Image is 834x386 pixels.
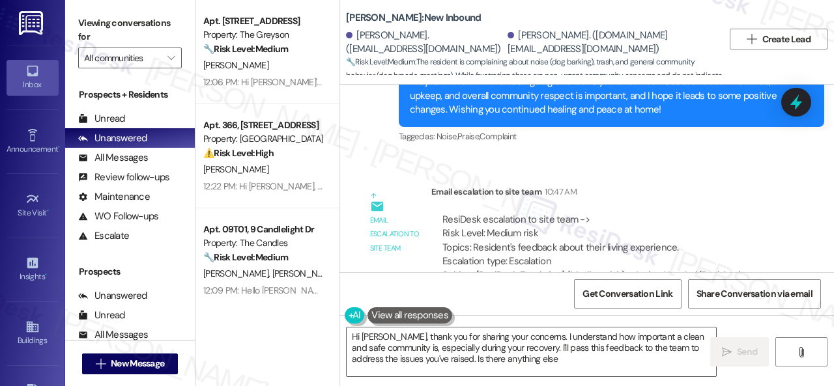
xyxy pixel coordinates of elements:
[203,132,324,146] div: Property: [GEOGRAPHIC_DATA]
[78,112,125,126] div: Unread
[78,13,182,48] label: Viewing conversations for
[78,309,125,322] div: Unread
[45,270,47,279] span: •
[78,151,148,165] div: All Messages
[541,185,577,199] div: 10:47 AM
[203,28,324,42] div: Property: The Greyson
[437,131,457,142] span: Noise ,
[203,163,268,175] span: [PERSON_NAME]
[203,59,268,71] span: [PERSON_NAME]
[82,353,179,374] button: New Message
[47,206,49,215] span: •
[508,29,713,57] div: [PERSON_NAME]. ([DOMAIN_NAME][EMAIL_ADDRESS][DOMAIN_NAME])
[7,252,59,287] a: Insights •
[203,43,288,55] strong: 🔧 Risk Level: Medium
[762,33,811,46] span: Create Lead
[78,171,169,184] div: Review follow-ups
[370,214,421,255] div: Email escalation to site team
[697,287,812,301] span: Share Conversation via email
[346,29,504,57] div: [PERSON_NAME]. ([EMAIL_ADDRESS][DOMAIN_NAME])
[399,127,824,146] div: Tagged as:
[457,131,480,142] span: Praise ,
[84,48,161,68] input: All communities
[747,34,756,44] i: 
[78,328,148,342] div: All Messages
[347,327,716,376] textarea: Hi [PERSON_NAME], thank you for sharing your concerns. I understand how important a clean and saf...
[19,11,46,35] img: ResiDesk Logo
[96,359,106,369] i: 
[203,223,324,236] div: Apt. 09T01, 9 Candlelight Dr
[346,57,415,67] strong: 🔧 Risk Level: Medium
[203,268,272,279] span: [PERSON_NAME]
[442,213,773,269] div: ResiDesk escalation to site team -> Risk Level: Medium risk Topics: Resident's feedback about the...
[480,131,516,142] span: Complaint
[58,143,60,152] span: •
[65,88,195,102] div: Prospects + Residents
[7,316,59,351] a: Buildings
[737,345,757,359] span: Send
[346,11,481,25] b: [PERSON_NAME]: New Inbound
[442,269,773,310] div: Subject: [ResiDesk Escalation] (Medium risk) - Action Needed (Resident's feedback about their liv...
[574,279,681,309] button: Get Conversation Link
[688,279,821,309] button: Share Conversation via email
[78,190,150,204] div: Maintenance
[203,147,274,159] strong: ⚠️ Risk Level: High
[582,287,672,301] span: Get Conversation Link
[730,29,827,49] button: Create Lead
[203,14,324,28] div: Apt. [STREET_ADDRESS]
[7,60,59,95] a: Inbox
[111,357,164,370] span: New Message
[78,210,158,223] div: WO Follow-ups
[272,268,338,279] span: [PERSON_NAME]
[431,185,784,203] div: Email escalation to site team
[7,188,59,223] a: Site Visit •
[722,347,732,357] i: 
[78,229,129,243] div: Escalate
[710,337,769,366] button: Send
[203,118,324,132] div: Apt. 366, [STREET_ADDRESS]
[346,55,723,111] span: : The resident is complaining about noise (dog barking), trash, and general community behavior (d...
[203,251,288,263] strong: 🔧 Risk Level: Medium
[167,53,175,63] i: 
[78,131,147,145] div: Unanswered
[78,289,147,303] div: Unanswered
[796,347,806,357] i: 
[65,265,195,279] div: Prospects
[203,236,324,250] div: Property: The Candles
